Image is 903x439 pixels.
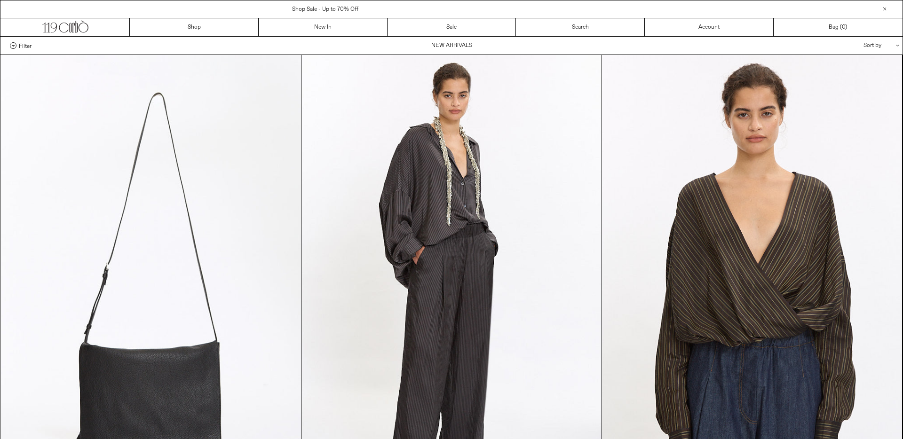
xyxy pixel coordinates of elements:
[808,37,893,55] div: Sort by
[19,42,32,49] span: Filter
[259,18,388,36] a: New In
[774,18,903,36] a: Bag ()
[130,18,259,36] a: Shop
[388,18,516,36] a: Sale
[842,23,847,31] span: )
[645,18,774,36] a: Account
[516,18,645,36] a: Search
[292,6,358,13] a: Shop Sale - Up to 70% Off
[842,24,845,31] span: 0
